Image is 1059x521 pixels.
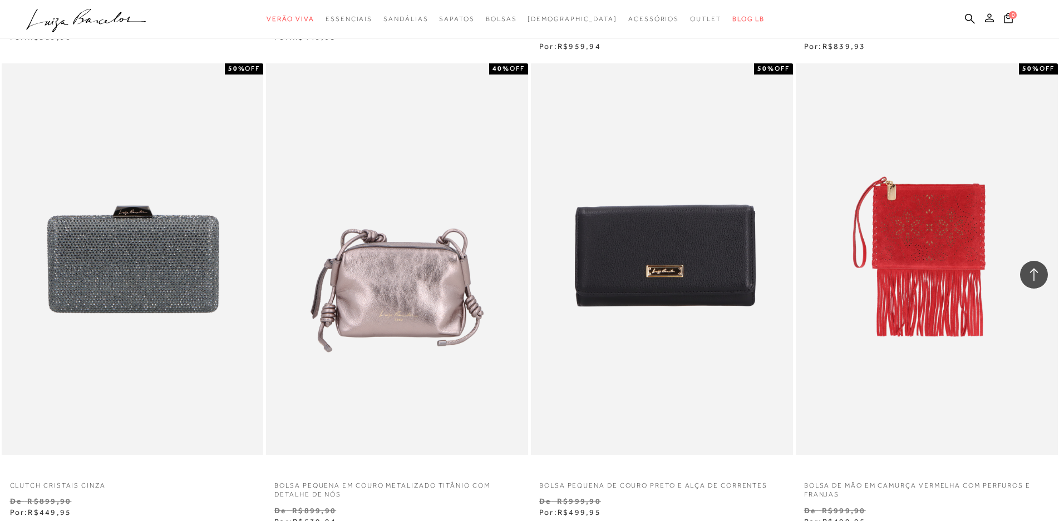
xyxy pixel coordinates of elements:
small: De [274,506,286,515]
span: R$499,95 [558,508,601,517]
a: categoryNavScreenReaderText [326,9,372,29]
a: categoryNavScreenReaderText [439,9,474,29]
a: categoryNavScreenReaderText [267,9,314,29]
span: Sapatos [439,15,474,23]
img: BOLSA DE MÃO EM CAMURÇA VERMELHA COM PERFUROS E FRANJAS [797,64,1057,454]
a: categoryNavScreenReaderText [486,9,517,29]
small: De [539,497,551,505]
span: Sandálias [383,15,428,23]
a: BOLSA PEQUENA EM COURO METALIZADO TITÂNIO COM DETALHE DE NÓS BOLSA PEQUENA EM COURO METALIZADO TI... [267,64,527,454]
img: CLUTCH CRISTAIS CINZA [3,64,263,454]
a: BOLSA DE MÃO EM CAMURÇA VERMELHA COM PERFUROS E FRANJAS [796,474,1058,500]
span: BLOG LB [732,15,765,23]
a: BOLSA PEQUENA DE COURO PRETO E ALÇA DE CORRENTES [531,474,793,490]
span: OFF [1040,64,1055,72]
a: noSubCategoriesText [528,9,617,29]
a: BOLSA DE MÃO EM CAMURÇA VERMELHA COM PERFUROS E FRANJAS BOLSA DE MÃO EM CAMURÇA VERMELHA COM PERF... [797,64,1057,454]
span: OFF [775,64,790,72]
span: Verão Viva [267,15,314,23]
span: Essenciais [326,15,372,23]
span: Acessórios [628,15,679,23]
span: Por: [10,508,72,517]
span: Outlet [690,15,721,23]
span: Por: [539,42,601,51]
span: Por: [539,508,601,517]
a: BLOG LB [732,9,765,29]
span: R$449,95 [28,508,71,517]
strong: 50% [228,64,245,72]
small: R$999,90 [557,497,601,505]
img: BOLSA PEQUENA DE COURO PRETO E ALÇA DE CORRENTES [532,64,792,454]
span: R$839,93 [822,42,866,51]
small: R$1.599,90 [557,31,610,39]
a: categoryNavScreenReaderText [383,9,428,29]
span: R$959,94 [558,42,601,51]
a: CLUTCH CRISTAIS CINZA [2,474,264,490]
small: R$899,90 [27,497,71,505]
a: categoryNavScreenReaderText [628,9,679,29]
small: De [804,506,816,515]
a: BOLSA PEQUENA EM COURO METALIZADO TITÂNIO COM DETALHE DE NÓS [266,474,528,500]
a: CLUTCH CRISTAIS CINZA CLUTCH CRISTAIS CINZA [3,64,263,454]
small: De [804,31,816,39]
span: OFF [510,64,525,72]
span: Bolsas [486,15,517,23]
a: categoryNavScreenReaderText [690,9,721,29]
span: [DEMOGRAPHIC_DATA] [528,15,617,23]
small: R$999,90 [822,506,866,515]
small: R$1.199,90 [822,31,875,39]
strong: 50% [1022,64,1040,72]
small: R$899,90 [292,506,336,515]
small: De [539,31,551,39]
span: Por: [804,42,866,51]
strong: 40% [492,64,510,72]
span: 0 [1009,11,1017,19]
strong: 50% [757,64,775,72]
button: 0 [1001,12,1016,27]
small: De [10,497,22,505]
span: OFF [245,64,260,72]
a: BOLSA PEQUENA DE COURO PRETO E ALÇA DE CORRENTES BOLSA PEQUENA DE COURO PRETO E ALÇA DE CORRENTES [532,64,792,454]
img: BOLSA PEQUENA EM COURO METALIZADO TITÂNIO COM DETALHE DE NÓS [267,64,527,454]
